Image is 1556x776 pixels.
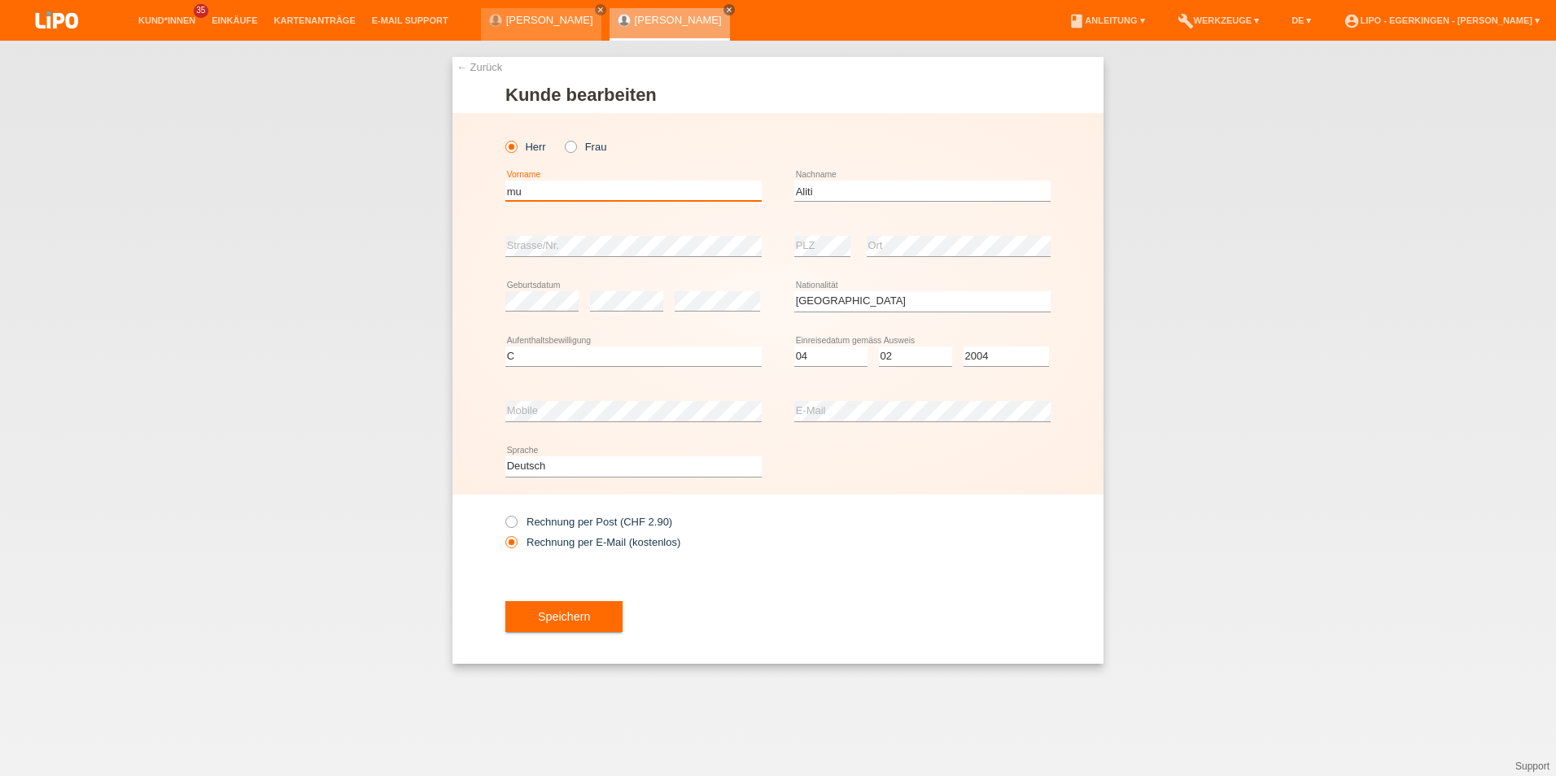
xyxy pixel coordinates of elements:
[203,15,265,25] a: Einkäufe
[538,610,590,623] span: Speichern
[1069,13,1085,29] i: book
[725,6,733,14] i: close
[595,4,606,15] a: close
[635,14,722,26] a: [PERSON_NAME]
[505,85,1051,105] h1: Kunde bearbeiten
[505,601,623,632] button: Speichern
[1060,15,1152,25] a: bookAnleitung ▾
[16,33,98,46] a: LIPO pay
[723,4,735,15] a: close
[565,141,606,153] label: Frau
[194,4,208,18] span: 35
[505,516,516,536] input: Rechnung per Post (CHF 2.90)
[565,141,575,151] input: Frau
[1335,15,1548,25] a: account_circleLIPO - Egerkingen - [PERSON_NAME] ▾
[597,6,605,14] i: close
[130,15,203,25] a: Kund*innen
[505,516,672,528] label: Rechnung per Post (CHF 2.90)
[506,14,593,26] a: [PERSON_NAME]
[505,536,516,556] input: Rechnung per E-Mail (kostenlos)
[364,15,457,25] a: E-Mail Support
[505,141,516,151] input: Herr
[1178,13,1194,29] i: build
[1283,15,1319,25] a: DE ▾
[266,15,364,25] a: Kartenanträge
[505,141,546,153] label: Herr
[1344,13,1360,29] i: account_circle
[1169,15,1268,25] a: buildWerkzeuge ▾
[457,61,502,73] a: ← Zurück
[1515,761,1549,772] a: Support
[505,536,680,548] label: Rechnung per E-Mail (kostenlos)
